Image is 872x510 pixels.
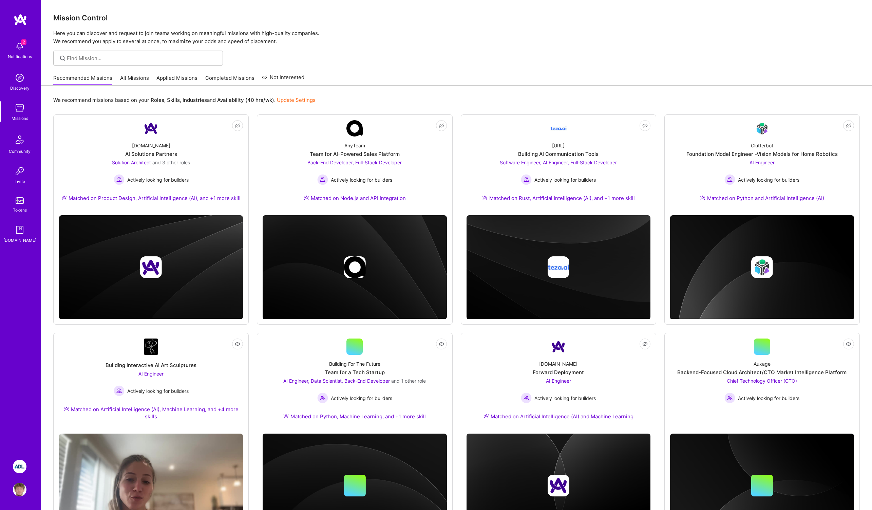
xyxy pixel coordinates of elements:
[151,97,164,103] b: Roles
[120,74,149,86] a: All Missions
[283,378,390,384] span: AI Engineer, Data Scientist, Back-End Developer
[3,237,36,244] div: [DOMAIN_NAME]
[205,74,254,86] a: Completed Missions
[13,164,26,178] img: Invite
[127,387,189,395] span: Actively looking for builders
[14,14,27,26] img: logo
[61,195,241,202] div: Matched on Product Design, Artificial Intelligence (AI), and +1 more skill
[262,73,304,86] a: Not Interested
[439,123,444,128] i: icon EyeClosed
[144,339,158,355] img: Company Logo
[724,393,735,403] img: Actively looking for builders
[700,195,705,200] img: Ateam Purple Icon
[548,256,569,278] img: Company logo
[138,371,164,377] span: AI Engineer
[13,206,27,214] div: Tokens
[307,160,402,165] span: Back-End Developer, Full-Stack Developer
[467,120,650,210] a: Company Logo[URL]Building AI Communication ToolsSoftware Engineer, AI Engineer, Full-Stack Develo...
[724,174,735,185] img: Actively looking for builders
[13,39,26,53] img: bell
[125,150,177,158] div: AI Solutions Partners
[9,148,31,155] div: Community
[331,395,392,402] span: Actively looking for builders
[484,413,489,419] img: Ateam Purple Icon
[329,360,380,367] div: Building For The Future
[750,160,775,165] span: AI Engineer
[283,413,426,420] div: Matched on Python, Machine Learning, and +1 more skill
[263,339,447,428] a: Building For The FutureTeam for a Tech StartupAI Engineer, Data Scientist, Back-End Developer and...
[132,142,170,149] div: [DOMAIN_NAME]
[642,123,648,128] i: icon EyeClosed
[548,475,569,496] img: Company logo
[325,369,385,376] div: Team for a Tech Startup
[751,256,773,278] img: Company logo
[484,413,633,420] div: Matched on Artificial Intelligence (AI) and Machine Learning
[751,142,773,149] div: Clutterbot
[13,483,26,496] img: User Avatar
[539,360,577,367] div: [DOMAIN_NAME]
[15,178,25,185] div: Invite
[53,74,112,86] a: Recommended Missions
[700,195,824,202] div: Matched on Python and Artificial Intelligence (AI)
[21,39,26,45] span: 2
[12,131,28,148] img: Community
[686,150,838,158] div: Foundation Model Engineer -Vision Models for Home Robotics
[13,71,26,85] img: discovery
[534,395,596,402] span: Actively looking for builders
[106,362,196,369] div: Building Interactive AI Art Sculptures
[13,223,26,237] img: guide book
[482,195,488,200] img: Ateam Purple Icon
[552,142,565,149] div: [URL]
[344,142,365,149] div: AnyTeam
[167,97,180,103] b: Skills
[127,176,189,183] span: Actively looking for builders
[331,176,392,183] span: Actively looking for builders
[467,339,650,428] a: Company Logo[DOMAIN_NAME]Forward DeploymentAI Engineer Actively looking for buildersActively look...
[114,385,125,396] img: Actively looking for builders
[112,160,151,165] span: Solution Architect
[482,195,635,202] div: Matched on Rust, Artificial Intelligence (AI), and +1 more skill
[277,97,316,103] a: Update Settings
[846,341,851,347] i: icon EyeClosed
[183,97,207,103] b: Industries
[11,460,28,473] a: ADL: Technology Modernization Sprint 1
[53,14,860,22] h3: Mission Control
[235,123,240,128] i: icon EyeClosed
[10,85,30,92] div: Discovery
[53,29,860,45] p: Here you can discover and request to join teams working on meaningful missions with high-quality ...
[156,74,197,86] a: Applied Missions
[59,54,67,62] i: icon SearchGrey
[344,256,365,278] img: Company logo
[67,55,218,62] input: Find Mission...
[670,120,854,210] a: Company LogoClutterbotFoundation Model Engineer -Vision Models for Home RoboticsAI Engineer Activ...
[642,341,648,347] i: icon EyeClosed
[317,393,328,403] img: Actively looking for builders
[53,96,316,104] p: We recommend missions based on your , , and .
[263,215,447,320] img: cover
[304,195,309,200] img: Ateam Purple Icon
[550,120,567,136] img: Company Logo
[754,121,770,136] img: Company Logo
[13,460,26,473] img: ADL: Technology Modernization Sprint 1
[283,413,289,419] img: Ateam Purple Icon
[670,339,854,428] a: AuxageBackend-Focused Cloud Architect/CTO Market Intelligence PlatformChief Technology Officer (C...
[346,120,363,136] img: Company Logo
[846,123,851,128] i: icon EyeClosed
[235,341,240,347] i: icon EyeClosed
[391,378,426,384] span: and 1 other role
[533,369,584,376] div: Forward Deployment
[534,176,596,183] span: Actively looking for builders
[518,150,599,158] div: Building AI Communication Tools
[521,174,532,185] img: Actively looking for builders
[16,197,24,204] img: tokens
[59,120,243,210] a: Company Logo[DOMAIN_NAME]AI Solutions PartnersSolution Architect and 3 other rolesActively lookin...
[8,53,32,60] div: Notifications
[310,150,400,158] div: Team for AI-Powered Sales Platform
[754,360,771,367] div: Auxage
[140,256,162,278] img: Company logo
[439,341,444,347] i: icon EyeClosed
[521,393,532,403] img: Actively looking for builders
[64,406,69,412] img: Ateam Purple Icon
[11,483,28,496] a: User Avatar
[738,395,799,402] span: Actively looking for builders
